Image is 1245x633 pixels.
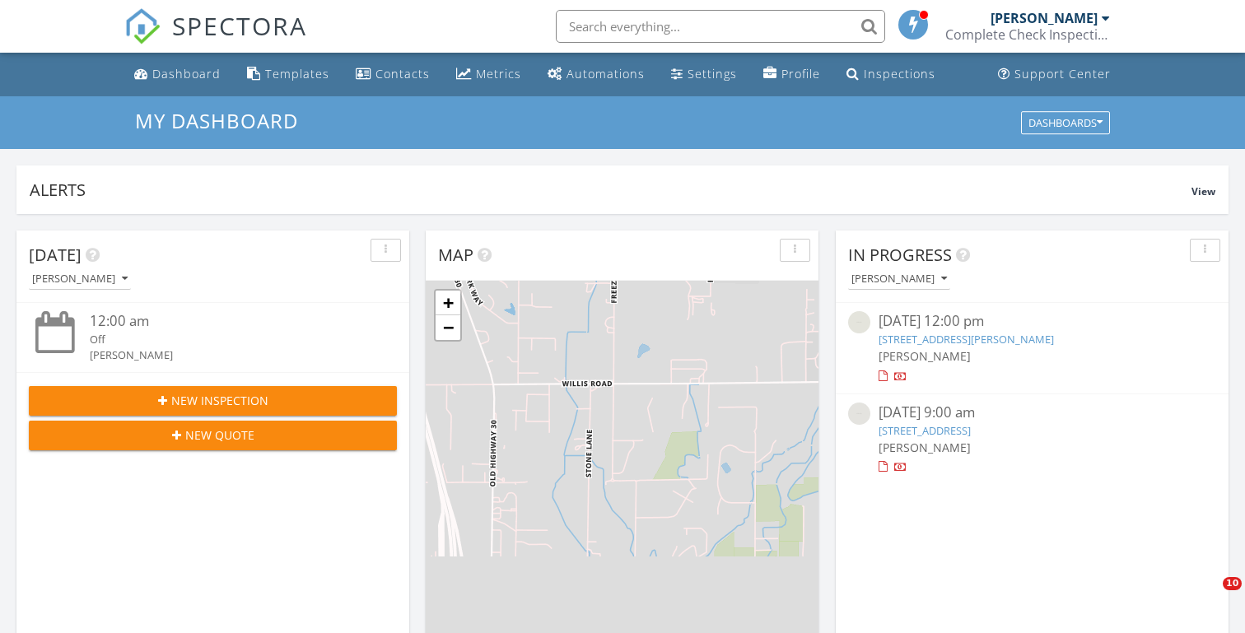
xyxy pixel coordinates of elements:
[991,10,1098,26] div: [PERSON_NAME]
[29,421,397,450] button: New Quote
[124,8,161,44] img: The Best Home Inspection Software - Spectora
[29,268,131,291] button: [PERSON_NAME]
[879,440,971,455] span: [PERSON_NAME]
[991,59,1117,90] a: Support Center
[840,59,942,90] a: Inspections
[185,426,254,444] span: New Quote
[375,66,430,81] div: Contacts
[90,347,366,363] div: [PERSON_NAME]
[32,273,128,285] div: [PERSON_NAME]
[556,10,885,43] input: Search everything...
[29,244,82,266] span: [DATE]
[436,291,460,315] a: Zoom in
[567,66,645,81] div: Automations
[450,59,528,90] a: Metrics
[879,311,1186,332] div: [DATE] 12:00 pm
[664,59,744,90] a: Settings
[240,59,336,90] a: Templates
[851,273,947,285] div: [PERSON_NAME]
[135,107,298,134] span: My Dashboard
[349,59,436,90] a: Contacts
[848,403,1216,476] a: [DATE] 9:00 am [STREET_ADDRESS] [PERSON_NAME]
[848,311,1216,384] a: [DATE] 12:00 pm [STREET_ADDRESS][PERSON_NAME] [PERSON_NAME]
[152,66,221,81] div: Dashboard
[541,59,651,90] a: Automations (Basic)
[90,311,366,332] div: 12:00 am
[1014,66,1111,81] div: Support Center
[124,22,307,57] a: SPECTORA
[1223,577,1242,590] span: 10
[171,392,268,409] span: New Inspection
[848,268,950,291] button: [PERSON_NAME]
[1028,117,1103,128] div: Dashboards
[879,348,971,364] span: [PERSON_NAME]
[879,332,1054,347] a: [STREET_ADDRESS][PERSON_NAME]
[172,8,307,43] span: SPECTORA
[688,66,737,81] div: Settings
[30,179,1191,201] div: Alerts
[848,311,870,333] img: streetview
[1189,577,1229,617] iframe: Intercom live chat
[128,59,227,90] a: Dashboard
[265,66,329,81] div: Templates
[476,66,521,81] div: Metrics
[879,423,971,438] a: [STREET_ADDRESS]
[945,26,1110,43] div: Complete Check Inspections, LLC
[781,66,820,81] div: Profile
[757,59,827,90] a: Company Profile
[1191,184,1215,198] span: View
[29,386,397,416] button: New Inspection
[90,332,366,347] div: Off
[848,403,870,425] img: streetview
[438,244,473,266] span: Map
[879,403,1186,423] div: [DATE] 9:00 am
[848,244,952,266] span: In Progress
[864,66,935,81] div: Inspections
[1021,111,1110,134] button: Dashboards
[436,315,460,340] a: Zoom out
